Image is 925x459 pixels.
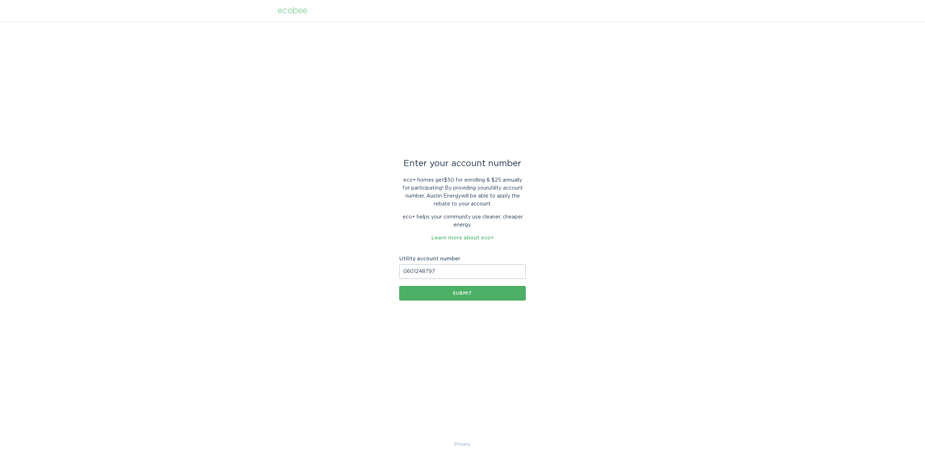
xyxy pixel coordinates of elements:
[399,213,526,229] p: eco+ helps your community use cleaner, cheaper energy.
[277,7,307,15] div: ecobee
[431,235,494,241] a: Learn more about eco+
[403,291,522,295] div: Submit
[399,160,526,168] div: Enter your account number
[399,176,526,208] p: eco+ homes get $50 for enrolling & $25 annually for participating ! By providing your utility acc...
[455,440,470,448] a: Privacy Policy & Terms of Use
[399,256,526,261] label: Utility account number
[399,286,526,300] button: Submit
